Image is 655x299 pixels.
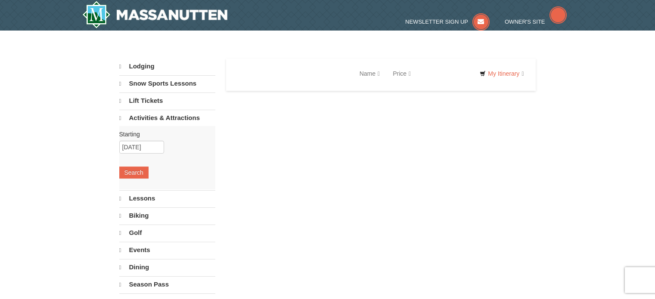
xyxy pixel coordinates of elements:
a: Lift Tickets [119,92,215,109]
img: Massanutten Resort Logo [82,1,228,28]
a: Dining [119,259,215,275]
a: Newsletter Sign Up [405,18,490,25]
a: Lodging [119,59,215,74]
a: Massanutten Resort [82,1,228,28]
a: Price [386,65,417,82]
span: Owner's Site [505,18,545,25]
a: Name [353,65,386,82]
a: Season Pass [119,276,215,293]
span: Newsletter Sign Up [405,18,468,25]
label: Starting [119,130,209,139]
a: Owner's Site [505,18,567,25]
a: Lessons [119,190,215,207]
button: Search [119,166,149,179]
a: Snow Sports Lessons [119,75,215,92]
a: Activities & Attractions [119,110,215,126]
a: My Itinerary [474,67,529,80]
a: Events [119,242,215,258]
a: Golf [119,225,215,241]
a: Biking [119,207,215,224]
